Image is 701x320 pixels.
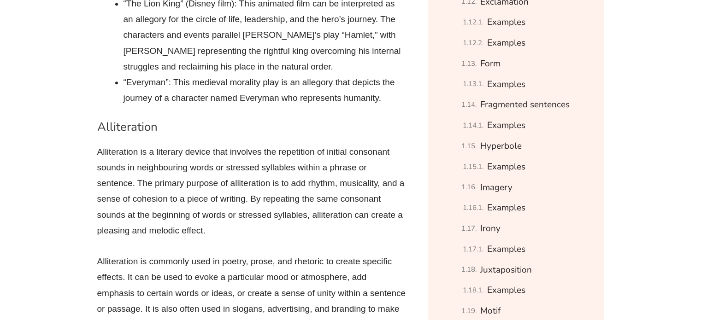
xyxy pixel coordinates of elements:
a: Form [480,56,501,72]
h3: Alliteration [97,119,406,135]
a: Fragmented sentences [480,97,570,113]
p: Alliteration is a literary device that involves the repetition of initial consonant sounds in nei... [97,144,406,239]
a: Examples [487,76,525,93]
a: Examples [487,35,525,51]
a: Examples [487,159,525,175]
iframe: Chat Widget [548,216,701,320]
a: Examples [487,117,525,134]
a: Juxtaposition [480,262,532,278]
a: Examples [487,200,525,216]
a: Irony [480,221,501,237]
a: Examples [487,241,525,257]
a: Imagery [480,180,512,196]
div: Widget de chat [548,216,701,320]
a: Examples [487,282,525,298]
a: Motif [480,303,501,319]
li: “Everyman”: This medieval morality play is an allegory that depicts the journey of a character na... [124,75,406,106]
a: Examples [487,14,525,30]
a: Hyperbole [480,138,522,154]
